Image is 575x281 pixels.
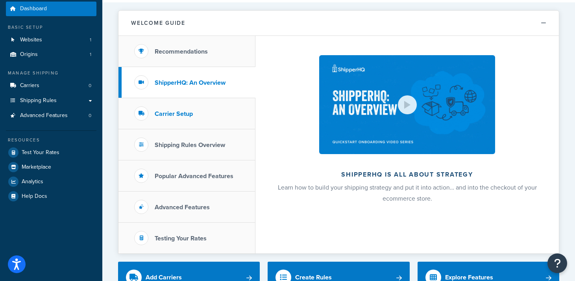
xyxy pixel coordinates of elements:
[22,164,51,171] span: Marketplace
[20,51,38,58] span: Origins
[89,112,91,119] span: 0
[22,179,43,185] span: Analytics
[90,51,91,58] span: 1
[155,173,233,180] h3: Popular Advanced Features
[6,175,96,189] a: Analytics
[155,235,207,242] h3: Testing Your Rates
[276,171,538,178] h2: ShipperHQ is all about strategy
[6,108,96,123] a: Advanced Features0
[155,48,208,55] h3: Recommendations
[90,37,91,43] span: 1
[6,189,96,203] a: Help Docs
[6,2,96,16] a: Dashboard
[155,204,210,211] h3: Advanced Features
[20,82,39,89] span: Carriers
[6,93,96,108] a: Shipping Rules
[20,97,57,104] span: Shipping Rules
[6,47,96,62] a: Origins1
[6,47,96,62] li: Origins
[6,160,96,174] a: Marketplace
[155,141,225,149] h3: Shipping Rules Overview
[6,78,96,93] a: Carriers0
[20,37,42,43] span: Websites
[118,11,559,36] button: Welcome Guide
[6,145,96,160] a: Test Your Rates
[319,55,495,154] img: ShipperHQ is all about strategy
[6,108,96,123] li: Advanced Features
[131,20,185,26] h2: Welcome Guide
[6,33,96,47] li: Websites
[6,24,96,31] div: Basic Setup
[22,193,47,200] span: Help Docs
[6,33,96,47] a: Websites1
[155,110,193,117] h3: Carrier Setup
[20,112,68,119] span: Advanced Features
[22,149,59,156] span: Test Your Rates
[6,70,96,76] div: Manage Shipping
[6,78,96,93] li: Carriers
[155,79,226,86] h3: ShipperHQ: An Overview
[547,253,567,273] button: Open Resource Center
[278,183,537,203] span: Learn how to build your shipping strategy and put it into action… and into the checkout of your e...
[89,82,91,89] span: 0
[6,137,96,143] div: Resources
[20,6,47,12] span: Dashboard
